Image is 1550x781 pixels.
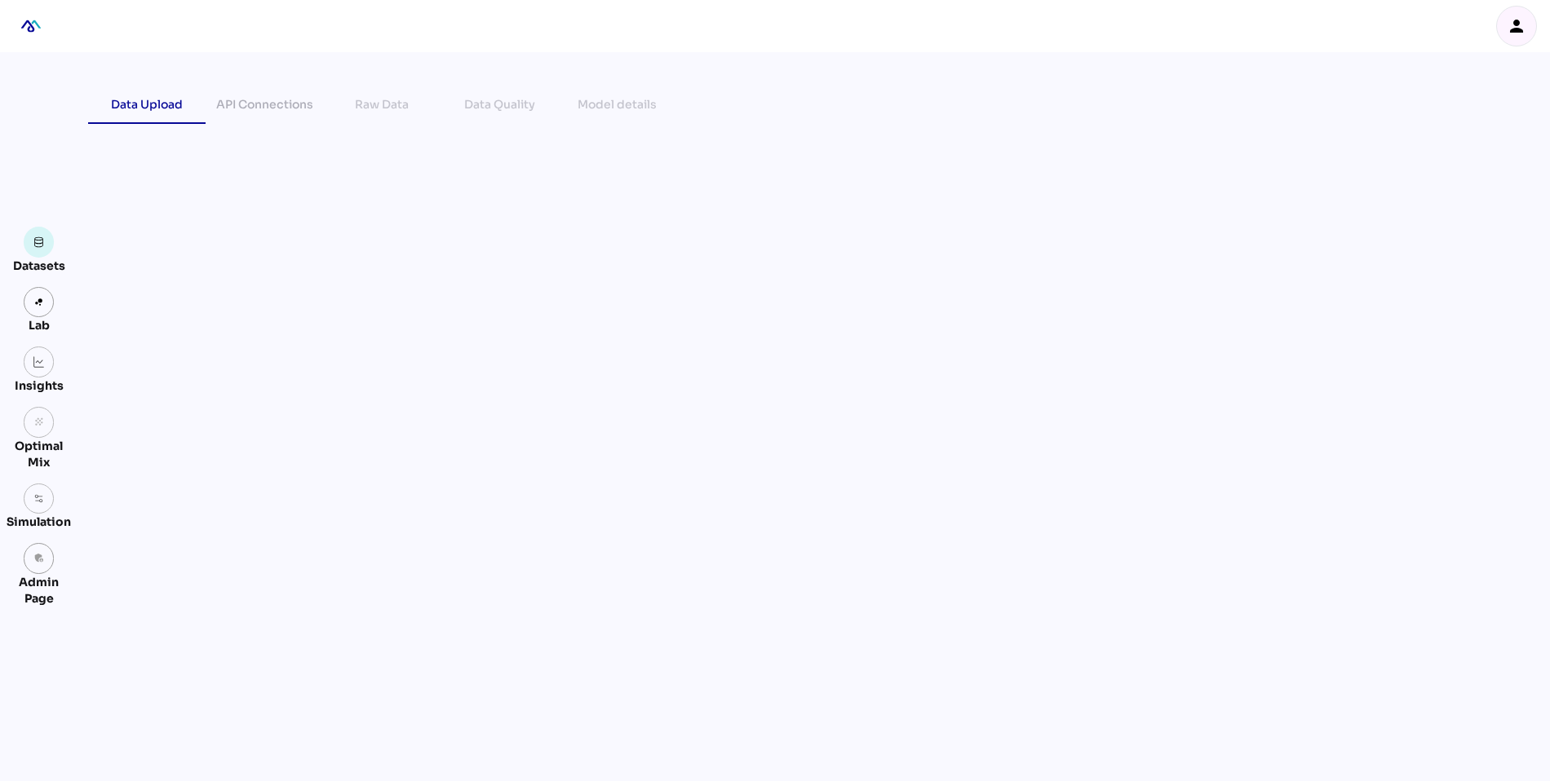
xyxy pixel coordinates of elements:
[578,95,657,114] div: Model details
[33,493,45,505] img: settings.svg
[7,514,71,530] div: Simulation
[216,95,313,114] div: API Connections
[33,236,45,248] img: data.svg
[33,417,45,428] i: grain
[111,95,183,114] div: Data Upload
[13,8,49,44] div: mediaROI
[33,297,45,308] img: lab.svg
[7,574,71,607] div: Admin Page
[33,553,45,564] i: admin_panel_settings
[355,95,409,114] div: Raw Data
[7,438,71,470] div: Optimal Mix
[464,95,535,114] div: Data Quality
[15,377,64,394] div: Insights
[13,258,65,274] div: Datasets
[33,356,45,368] img: graph.svg
[21,317,57,333] div: Lab
[1507,16,1526,36] i: person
